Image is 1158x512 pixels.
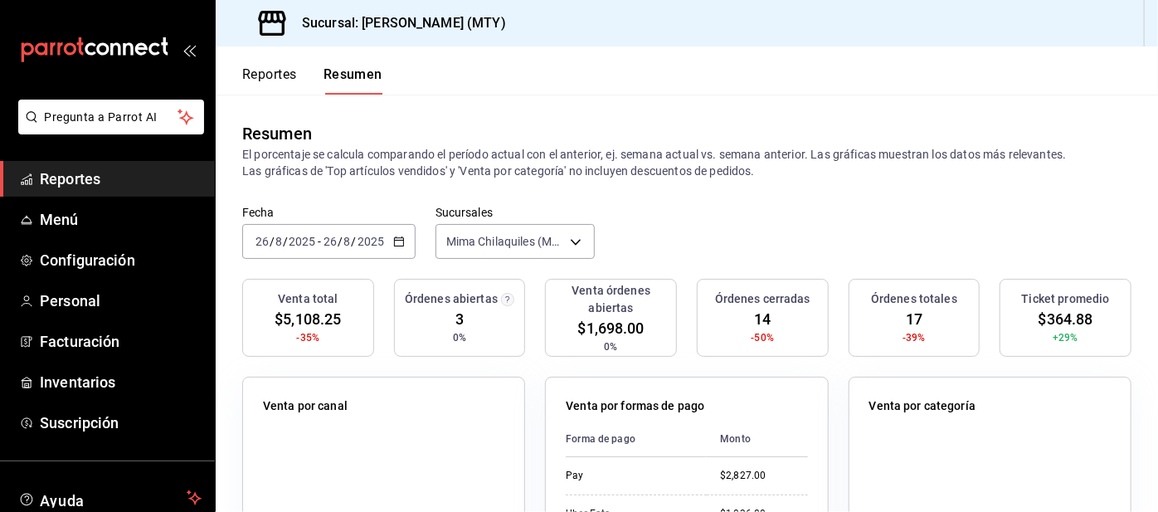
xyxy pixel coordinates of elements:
input: -- [275,235,283,248]
span: $5,108.25 [275,308,341,330]
a: Pregunta a Parrot AI [12,120,204,138]
span: 3 [455,308,464,330]
span: -35% [297,330,320,345]
span: -39% [903,330,926,345]
span: Reportes [40,168,202,190]
button: Resumen [324,66,382,95]
button: Reportes [242,66,297,95]
span: / [283,235,288,248]
input: ---- [288,235,316,248]
div: Pay [566,469,693,483]
span: 17 [906,308,922,330]
input: ---- [357,235,385,248]
span: -50% [752,330,775,345]
p: Venta por canal [263,397,348,415]
span: +29% [1053,330,1078,345]
input: -- [255,235,270,248]
span: - [318,235,321,248]
h3: Sucursal: [PERSON_NAME] (MTY) [289,13,506,33]
h3: Venta total [278,290,338,308]
label: Fecha [242,207,416,219]
span: 14 [754,308,771,330]
p: Venta por categoría [869,397,976,415]
span: / [352,235,357,248]
div: navigation tabs [242,66,382,95]
h3: Venta órdenes abiertas [552,282,669,317]
span: Inventarios [40,371,202,393]
span: Menú [40,208,202,231]
h3: Órdenes abiertas [405,290,498,308]
div: Resumen [242,121,312,146]
span: $364.88 [1039,308,1093,330]
div: $2,827.00 [720,469,807,483]
p: Venta por formas de pago [566,397,704,415]
th: Forma de pago [566,422,707,457]
p: El porcentaje se calcula comparando el período actual con el anterior, ej. semana actual vs. sema... [242,146,1131,179]
input: -- [343,235,352,248]
input: -- [323,235,338,248]
h3: Ticket promedio [1022,290,1110,308]
th: Monto [707,422,807,457]
h3: Órdenes totales [871,290,957,308]
span: Configuración [40,249,202,271]
span: / [270,235,275,248]
button: open_drawer_menu [182,43,196,56]
h3: Órdenes cerradas [715,290,810,308]
span: Facturación [40,330,202,353]
span: 0% [605,339,618,354]
span: $1,698.00 [578,317,645,339]
span: Pregunta a Parrot AI [45,109,178,126]
span: Mima Chilaquiles (MTY) [446,233,564,250]
label: Sucursales [435,207,595,219]
span: 0% [453,330,466,345]
span: Suscripción [40,412,202,434]
button: Pregunta a Parrot AI [18,100,204,134]
span: / [338,235,343,248]
span: Ayuda [40,488,180,508]
span: Personal [40,290,202,312]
